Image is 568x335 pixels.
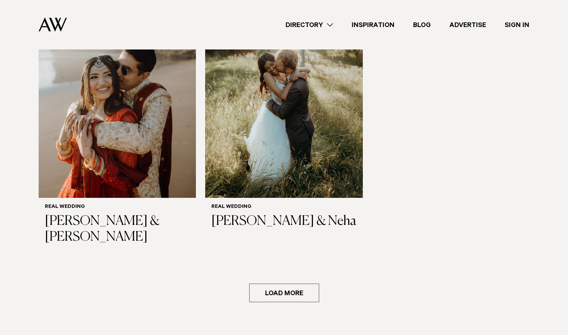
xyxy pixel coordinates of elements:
h6: Real Wedding [45,204,190,211]
a: Directory [276,20,342,30]
img: Auckland Weddings Logo [39,17,67,32]
h6: Real Wedding [211,204,356,211]
a: Blog [404,20,440,30]
h3: [PERSON_NAME] & Neha [211,214,356,230]
a: Sign In [495,20,539,30]
a: Inspiration [342,20,404,30]
h3: [PERSON_NAME] & [PERSON_NAME] [45,214,190,245]
button: Load more [249,284,319,302]
a: Advertise [440,20,495,30]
